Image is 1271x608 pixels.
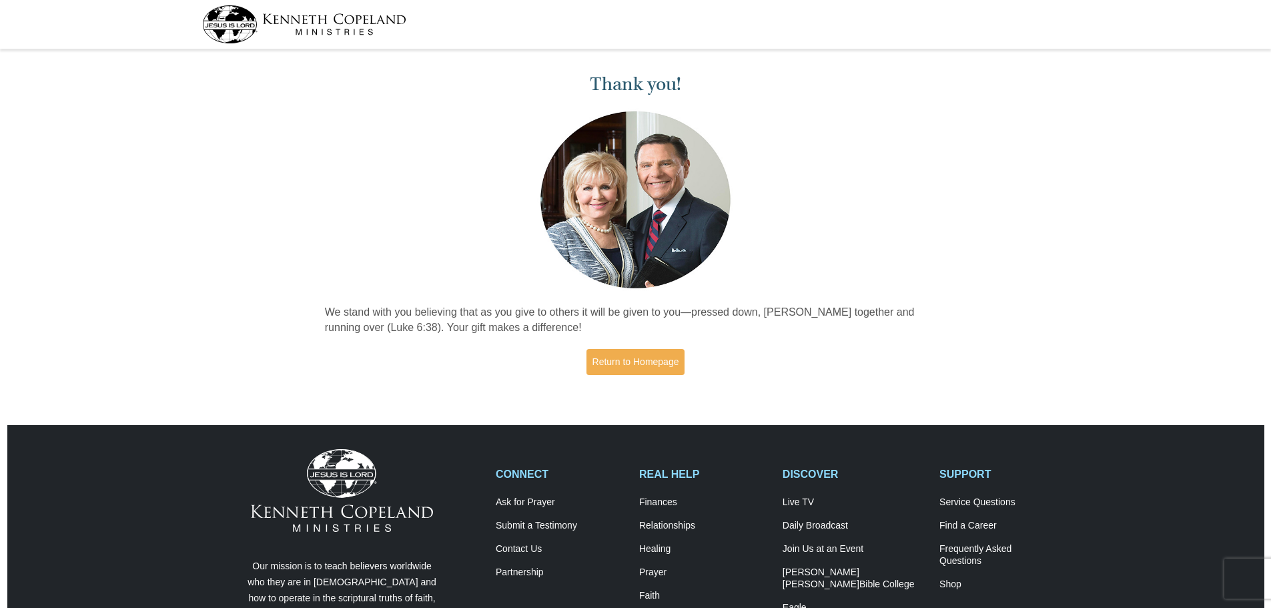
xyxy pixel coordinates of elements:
[639,590,769,602] a: Faith
[783,567,925,591] a: [PERSON_NAME] [PERSON_NAME]Bible College
[325,73,947,95] h1: Thank you!
[496,567,625,579] a: Partnership
[537,108,734,292] img: Kenneth and Gloria
[939,579,1069,591] a: Shop
[783,468,925,481] h2: DISCOVER
[639,567,769,579] a: Prayer
[783,497,925,509] a: Live TV
[251,449,433,532] img: Kenneth Copeland Ministries
[639,520,769,532] a: Relationships
[939,543,1069,567] a: Frequently AskedQuestions
[496,543,625,555] a: Contact Us
[496,468,625,481] h2: CONNECT
[939,468,1069,481] h2: SUPPORT
[639,468,769,481] h2: REAL HELP
[783,520,925,532] a: Daily Broadcast
[325,305,947,336] p: We stand with you believing that as you give to others it will be given to you—pressed down, [PER...
[496,520,625,532] a: Submit a Testimony
[586,349,685,375] a: Return to Homepage
[639,543,769,555] a: Healing
[859,579,915,589] span: Bible College
[939,520,1069,532] a: Find a Career
[939,497,1069,509] a: Service Questions
[639,497,769,509] a: Finances
[496,497,625,509] a: Ask for Prayer
[783,543,925,555] a: Join Us at an Event
[202,5,406,43] img: kcm-header-logo.svg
